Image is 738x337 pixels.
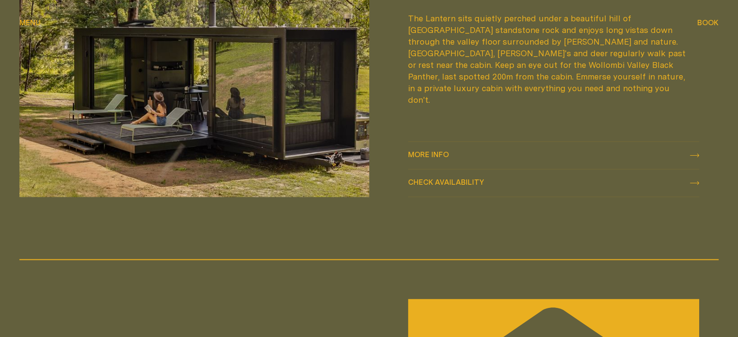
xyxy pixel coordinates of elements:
[697,19,719,26] span: Book
[408,169,700,196] button: check availability
[408,151,449,158] span: More info
[408,142,700,169] a: More info
[697,17,719,29] button: show booking tray
[408,178,484,186] span: Check availability
[408,13,688,106] div: The Lantern sits quietly perched under a beautiful hill of [GEOGRAPHIC_DATA] standstone rock and ...
[19,19,41,26] span: Menu
[19,17,41,29] button: show menu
